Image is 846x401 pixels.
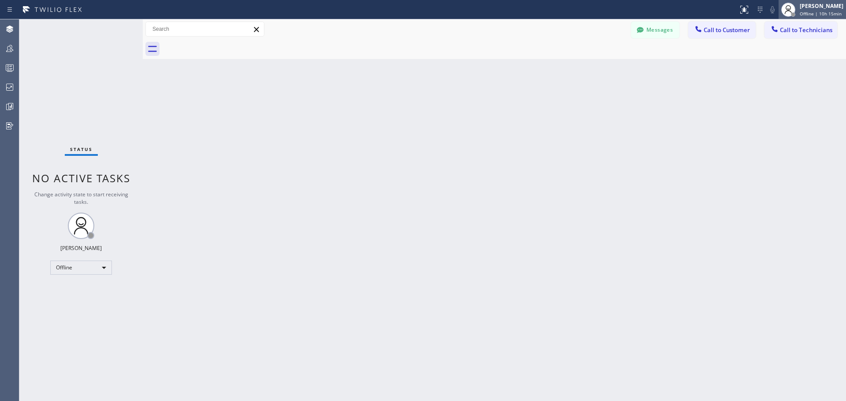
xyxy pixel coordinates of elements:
[780,26,832,34] span: Call to Technicians
[50,261,112,275] div: Offline
[688,22,756,38] button: Call to Customer
[631,22,679,38] button: Messages
[70,146,93,152] span: Status
[800,11,842,17] span: Offline | 10h 15min
[34,191,128,206] span: Change activity state to start receiving tasks.
[764,22,837,38] button: Call to Technicians
[800,2,843,10] div: [PERSON_NAME]
[32,171,130,185] span: No active tasks
[146,22,264,36] input: Search
[704,26,750,34] span: Call to Customer
[60,244,102,252] div: [PERSON_NAME]
[766,4,779,16] button: Mute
